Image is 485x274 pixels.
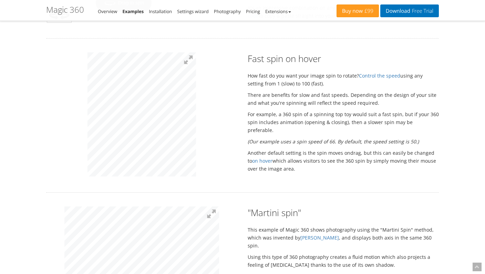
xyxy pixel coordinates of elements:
[410,8,433,14] span: Free Trial
[337,4,379,17] a: Buy now£99
[248,72,439,88] p: How fast do you want your image spin to rotate? using any setting from 1 (slow) to 100 (fast).
[248,91,439,107] p: There are benefits for slow and fast speeds. Depending on the design of your site and what you're...
[46,5,84,14] h1: Magic 360
[214,8,241,14] a: Photography
[363,8,373,14] span: £99
[246,8,260,14] a: Pricing
[149,8,172,14] a: Installation
[359,72,400,79] a: Control the speed
[122,8,144,14] a: Examples
[98,8,117,14] a: Overview
[248,52,439,65] h2: Fast spin on hover
[248,253,439,269] p: Using this type of 360 photography creates a fluid motion which also projects a feeling of [MEDIC...
[248,138,419,145] em: (Our example uses a spin speed of 66. By default, the speed setting is 50.)
[265,8,291,14] a: Extensions
[248,110,439,134] p: For example, a 360 spin of a spinning top toy would suit a fast spin, but if your 360 spin includ...
[380,4,439,17] a: DownloadFree Trial
[252,158,272,164] a: on hover
[248,149,439,173] p: Another default setting is the spin moves ondrag, but this can easily be changed to which allows ...
[300,234,339,241] a: [PERSON_NAME]
[177,8,209,14] a: Settings wizard
[248,226,439,250] p: This example of Magic 360 shows photography using the "Martini Spin" method, which was invented b...
[248,206,439,219] h2: "Martini spin"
